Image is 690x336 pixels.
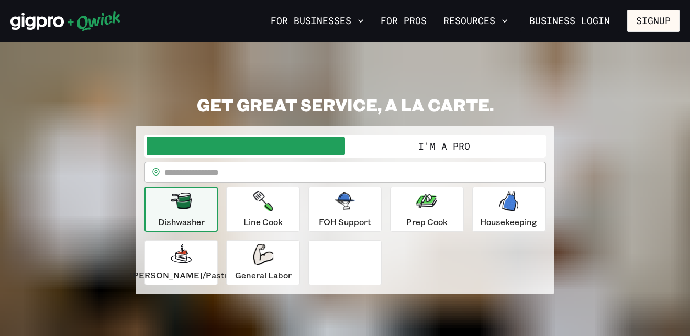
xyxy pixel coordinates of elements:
[158,216,205,228] p: Dishwasher
[520,10,619,32] a: Business Login
[319,216,371,228] p: FOH Support
[345,137,543,155] button: I'm a Pro
[243,216,283,228] p: Line Cook
[144,187,218,232] button: Dishwasher
[226,187,299,232] button: Line Cook
[226,240,299,285] button: General Labor
[472,187,546,232] button: Housekeeping
[130,269,232,282] p: [PERSON_NAME]/Pastry
[308,187,382,232] button: FOH Support
[144,240,218,285] button: [PERSON_NAME]/Pastry
[147,137,345,155] button: I'm a Business
[266,12,368,30] button: For Businesses
[235,269,292,282] p: General Labor
[390,187,463,232] button: Prep Cook
[406,216,448,228] p: Prep Cook
[627,10,680,32] button: Signup
[376,12,431,30] a: For Pros
[480,216,537,228] p: Housekeeping
[136,94,554,115] h2: GET GREAT SERVICE, A LA CARTE.
[439,12,512,30] button: Resources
